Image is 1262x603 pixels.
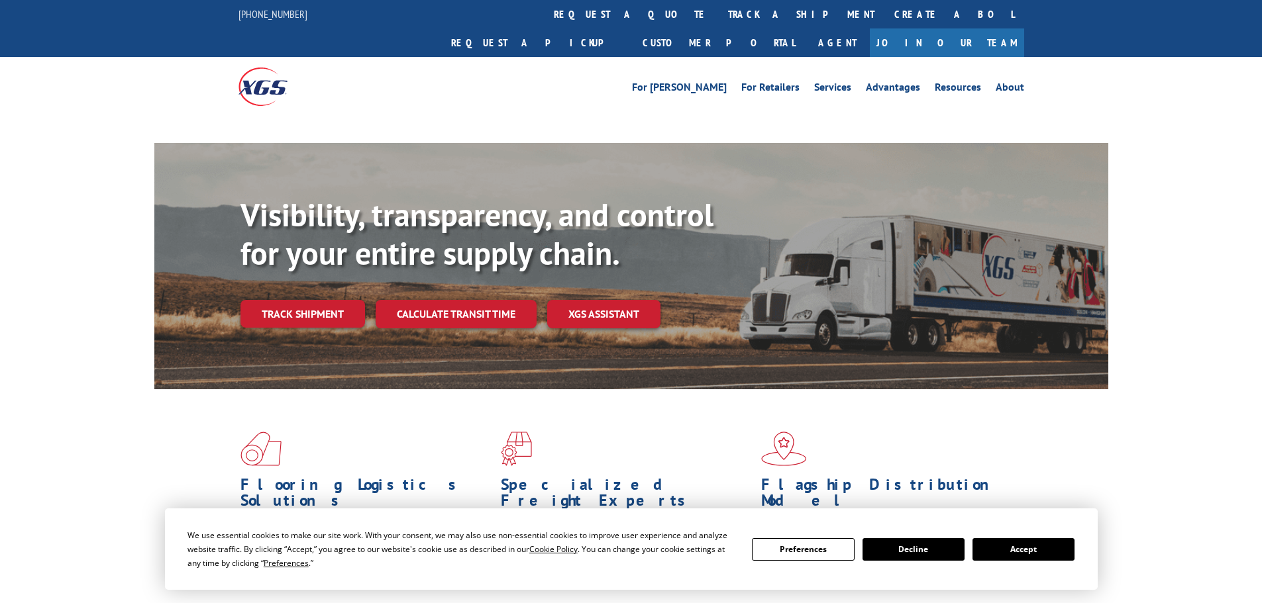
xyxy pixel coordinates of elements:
[741,82,800,97] a: For Retailers
[814,82,851,97] a: Services
[240,477,491,515] h1: Flooring Logistics Solutions
[529,543,578,555] span: Cookie Policy
[973,538,1075,561] button: Accept
[187,528,736,570] div: We use essential cookies to make our site work. With your consent, we may also use non-essential ...
[996,82,1024,97] a: About
[547,300,660,328] a: XGS ASSISTANT
[165,508,1098,590] div: Cookie Consent Prompt
[935,82,981,97] a: Resources
[752,538,854,561] button: Preferences
[376,300,537,328] a: Calculate transit time
[264,557,309,569] span: Preferences
[870,28,1024,57] a: Join Our Team
[238,7,307,21] a: [PHONE_NUMBER]
[501,432,532,466] img: xgs-icon-focused-on-flooring-red
[863,538,965,561] button: Decline
[501,477,751,515] h1: Specialized Freight Experts
[633,28,805,57] a: Customer Portal
[240,432,282,466] img: xgs-icon-total-supply-chain-intelligence-red
[441,28,633,57] a: Request a pickup
[632,82,727,97] a: For [PERSON_NAME]
[240,194,713,273] b: Visibility, transparency, and control for your entire supply chain.
[761,432,807,466] img: xgs-icon-flagship-distribution-model-red
[866,82,920,97] a: Advantages
[240,300,365,328] a: Track shipment
[805,28,870,57] a: Agent
[761,477,1012,515] h1: Flagship Distribution Model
